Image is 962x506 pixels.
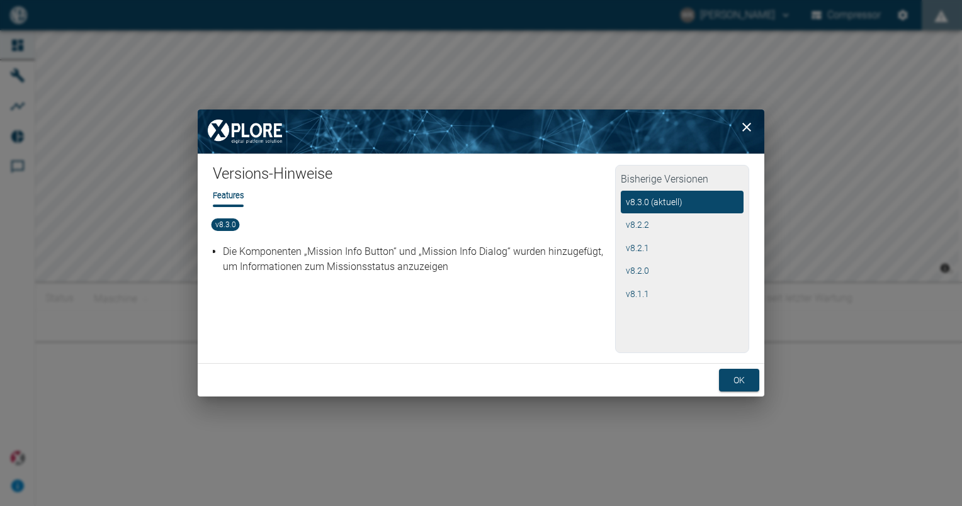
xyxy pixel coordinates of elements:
h1: Versions-Hinweise [213,164,615,189]
span: v8.3.0 [212,218,240,231]
button: v8.2.1 [621,237,744,260]
h2: Bisherige Versionen [621,171,744,191]
p: Die Komponenten „Mission Info Button“ und „Mission Info Dialog“ wurden hinzugefügt, um Informatio... [223,244,611,274]
button: v8.2.2 [621,213,744,237]
img: background image [198,110,764,154]
button: v8.3.0 (aktuell) [621,191,744,214]
li: Features [213,189,244,201]
button: ok [719,369,759,392]
button: v8.2.0 [621,259,744,283]
img: XPLORE Logo [198,110,292,154]
button: v8.1.1 [621,283,744,306]
button: close [734,115,759,140]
